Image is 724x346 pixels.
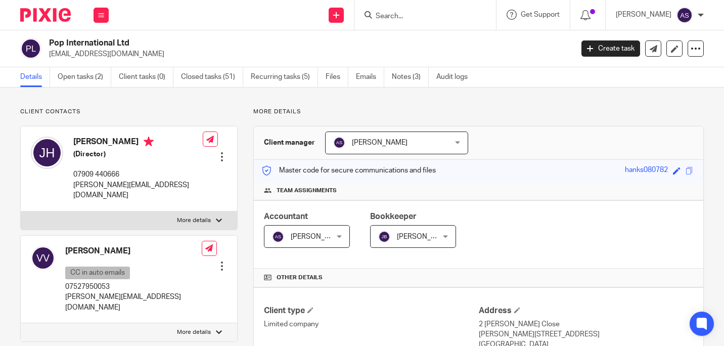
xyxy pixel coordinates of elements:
i: Primary [144,137,154,147]
p: Client contacts [20,108,238,116]
p: Master code for secure communications and files [261,165,436,176]
p: CC in auto emails [65,267,130,279]
img: svg%3E [272,231,284,243]
h4: [PERSON_NAME] [73,137,203,149]
a: Audit logs [436,67,475,87]
img: svg%3E [31,246,55,270]
span: Other details [277,274,323,282]
span: Accountant [264,212,308,221]
p: [PERSON_NAME][EMAIL_ADDRESS][DOMAIN_NAME] [73,180,203,201]
input: Search [375,12,466,21]
h2: Pop International Ltd [49,38,463,49]
span: Get Support [521,11,560,18]
img: svg%3E [20,38,41,59]
img: svg%3E [676,7,693,23]
span: Team assignments [277,187,337,195]
p: [PERSON_NAME] [616,10,671,20]
img: svg%3E [378,231,390,243]
p: [PERSON_NAME][STREET_ADDRESS] [479,329,693,339]
p: More details [177,328,211,336]
p: [EMAIL_ADDRESS][DOMAIN_NAME] [49,49,566,59]
h3: Client manager [264,138,315,148]
span: [PERSON_NAME] [352,139,408,146]
a: Create task [581,40,640,57]
p: 2 [PERSON_NAME] Close [479,319,693,329]
p: 07527950053 [65,282,202,292]
img: svg%3E [333,137,345,149]
p: More details [253,108,704,116]
div: hanks080782 [625,165,668,177]
a: Closed tasks (51) [181,67,243,87]
a: Open tasks (2) [58,67,111,87]
img: svg%3E [31,137,63,169]
a: Emails [356,67,384,87]
span: Bookkeeper [370,212,417,221]
h4: [PERSON_NAME] [65,246,202,256]
a: Client tasks (0) [119,67,173,87]
p: Limited company [264,319,478,329]
p: More details [177,217,211,225]
h5: (Director) [73,149,203,159]
p: [PERSON_NAME][EMAIL_ADDRESS][DOMAIN_NAME] [65,292,202,313]
a: Notes (3) [392,67,429,87]
span: [PERSON_NAME] [397,233,453,240]
p: 07909 440666 [73,169,203,180]
h4: Client type [264,306,478,316]
h4: Address [479,306,693,316]
a: Files [326,67,348,87]
a: Recurring tasks (5) [251,67,318,87]
a: Details [20,67,50,87]
img: Pixie [20,8,71,22]
span: [PERSON_NAME] [291,233,346,240]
